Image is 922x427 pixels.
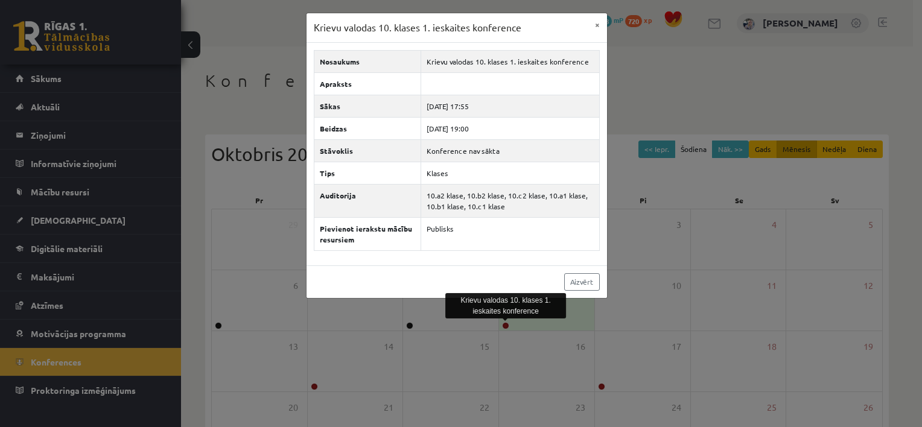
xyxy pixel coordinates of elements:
a: Aizvērt [564,273,600,291]
div: Krievu valodas 10. klases 1. ieskaites konference [445,293,566,318]
button: × [588,13,607,36]
td: Klases [421,162,599,184]
th: Beidzas [314,117,421,139]
td: [DATE] 17:55 [421,95,599,117]
td: 10.a2 klase, 10.b2 klase, 10.c2 klase, 10.a1 klase, 10.b1 klase, 10.c1 klase [421,184,599,217]
th: Pievienot ierakstu mācību resursiem [314,217,421,250]
td: [DATE] 19:00 [421,117,599,139]
th: Nosaukums [314,50,421,72]
th: Auditorija [314,184,421,217]
h3: Krievu valodas 10. klases 1. ieskaites konference [314,21,521,35]
td: Konference nav sākta [421,139,599,162]
th: Apraksts [314,72,421,95]
th: Tips [314,162,421,184]
td: Krievu valodas 10. klases 1. ieskaites konference [421,50,599,72]
td: Publisks [421,217,599,250]
th: Stāvoklis [314,139,421,162]
th: Sākas [314,95,421,117]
